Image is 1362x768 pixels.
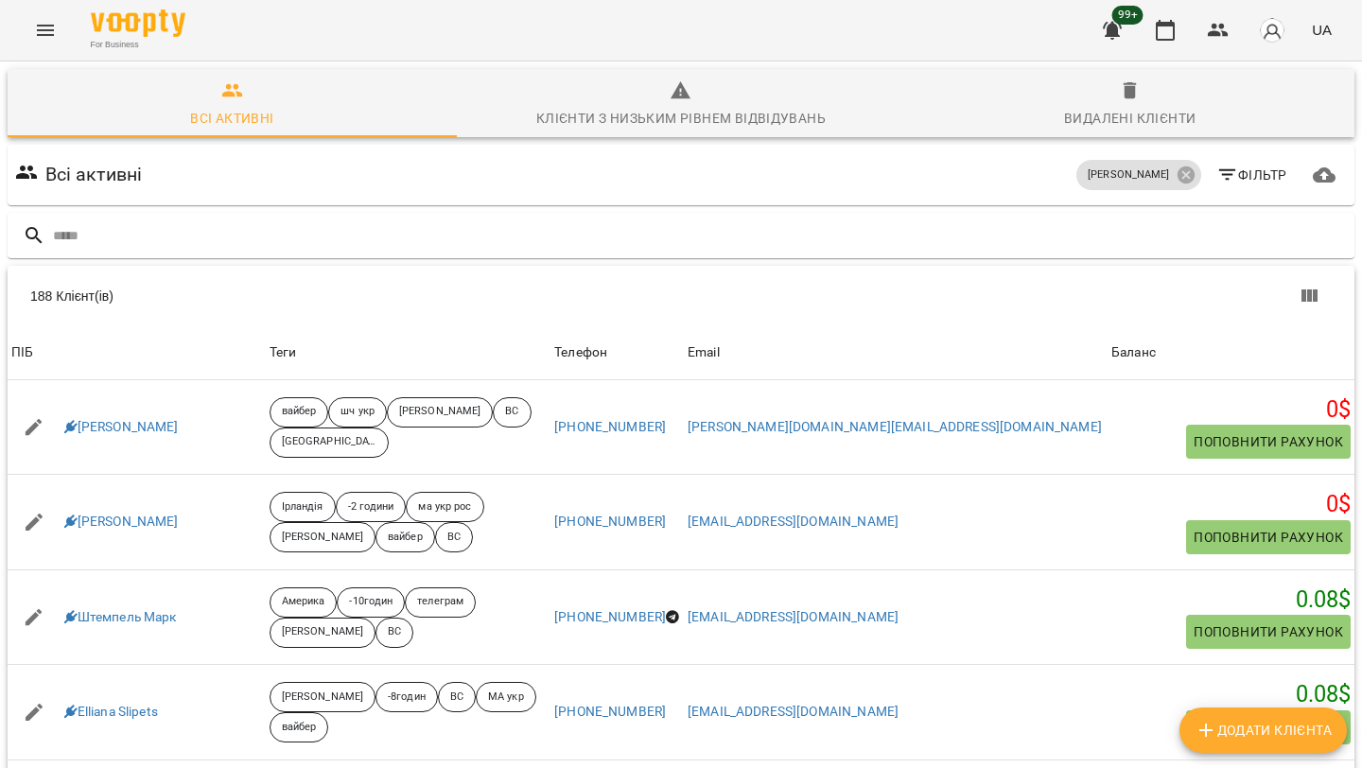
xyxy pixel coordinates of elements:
button: UA [1304,12,1339,47]
p: Америка [282,594,325,610]
a: [PHONE_NUMBER] [554,609,666,624]
div: шч укр [328,397,387,428]
div: МА укр [476,682,536,712]
p: [PERSON_NAME] [282,530,363,546]
a: [PHONE_NUMBER] [554,514,666,529]
span: Телефон [554,341,680,364]
span: Поповнити рахунок [1194,430,1343,453]
h5: 0.08 $ [1111,585,1351,615]
div: 188 Клієнт(ів) [30,287,700,305]
div: Клієнти з низьким рівнем відвідувань [536,107,826,130]
div: Телефон [554,341,607,364]
button: Поповнити рахунок [1186,520,1351,554]
span: 99+ [1112,6,1144,25]
div: Sort [11,341,33,364]
p: [PERSON_NAME] [282,624,363,640]
p: МА укр [488,689,524,706]
p: -10годин [349,594,393,610]
div: ма укр рос [406,492,483,522]
a: [PERSON_NAME] [64,418,179,437]
button: Показати колонки [1286,273,1332,319]
span: Баланс [1111,341,1351,364]
a: Штемпель Марк [64,608,177,627]
p: ма укр рос [418,499,471,515]
p: телеграм [417,594,463,610]
button: Поповнити рахунок [1186,615,1351,649]
div: [PERSON_NAME] [270,618,375,648]
h6: Всі активні [45,160,143,189]
div: Теги [270,341,547,364]
h5: 0 $ [1111,490,1351,519]
div: -10годин [337,587,405,618]
a: [EMAIL_ADDRESS][DOMAIN_NAME] [688,609,899,624]
div: ВС [375,618,413,648]
p: ВС [447,530,461,546]
p: [GEOGRAPHIC_DATA] [282,434,376,450]
div: ПІБ [11,341,33,364]
p: шч укр [340,404,375,420]
h5: 0 $ [1111,395,1351,425]
div: [PERSON_NAME] [270,522,375,552]
div: Всі активні [190,107,273,130]
h5: 0.08 $ [1111,680,1351,709]
span: For Business [91,39,185,51]
p: [PERSON_NAME] [399,404,480,420]
button: Menu [23,8,68,53]
a: Elliana Slipets [64,703,158,722]
div: -2 години [336,492,407,522]
span: UA [1312,20,1332,40]
div: Sort [688,341,720,364]
p: -8годин [388,689,426,706]
span: Поповнити рахунок [1194,620,1343,643]
img: avatar_s.png [1259,17,1285,44]
span: Email [688,341,1104,364]
a: [PHONE_NUMBER] [554,704,666,719]
div: вайбер [270,712,329,742]
p: -2 години [348,499,394,515]
div: Америка [270,587,338,618]
button: Поповнити рахунок [1186,425,1351,459]
div: ВС [438,682,476,712]
a: [PERSON_NAME] [64,513,179,532]
div: -8годин [375,682,438,712]
div: [PERSON_NAME] [387,397,493,428]
a: [PHONE_NUMBER] [554,419,666,434]
div: Sort [1111,341,1156,364]
div: Email [688,341,720,364]
p: Ірландія [282,499,323,515]
span: Додати клієнта [1195,719,1332,742]
div: телеграм [405,587,476,618]
span: ПІБ [11,341,262,364]
div: вайбер [375,522,435,552]
p: вайбер [388,530,423,546]
a: [EMAIL_ADDRESS][DOMAIN_NAME] [688,704,899,719]
span: Фільтр [1216,164,1287,186]
div: вайбер [270,397,329,428]
p: ВС [450,689,463,706]
button: Додати клієнта [1179,707,1347,753]
div: [PERSON_NAME] [1076,160,1200,190]
div: Ірландія [270,492,336,522]
p: [PERSON_NAME] [1088,167,1169,183]
div: ВС [435,522,473,552]
p: вайбер [282,404,317,420]
span: Поповнити рахунок [1194,526,1343,549]
p: ВС [505,404,518,420]
p: [PERSON_NAME] [282,689,363,706]
a: [EMAIL_ADDRESS][DOMAIN_NAME] [688,514,899,529]
div: Sort [554,341,607,364]
div: Баланс [1111,341,1156,364]
p: ВС [388,624,401,640]
div: [PERSON_NAME] [270,682,375,712]
div: [GEOGRAPHIC_DATA] [270,428,389,458]
button: Фільтр [1209,158,1295,192]
a: [PERSON_NAME][DOMAIN_NAME][EMAIL_ADDRESS][DOMAIN_NAME] [688,419,1102,434]
div: Table Toolbar [8,266,1354,326]
div: Видалені клієнти [1064,107,1196,130]
p: вайбер [282,720,317,736]
div: ВС [493,397,531,428]
img: Voopty Logo [91,9,185,37]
